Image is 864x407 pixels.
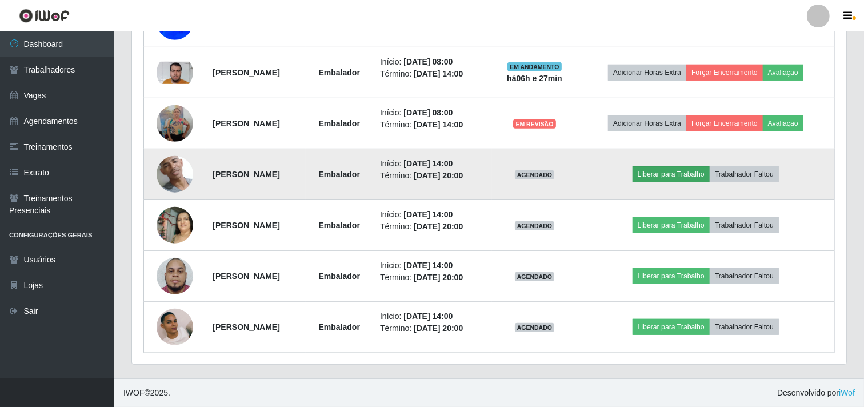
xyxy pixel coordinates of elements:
span: IWOF [123,388,145,397]
strong: [PERSON_NAME] [213,272,279,281]
li: Término: [380,119,485,131]
img: 1747678761678.jpeg [157,105,193,142]
li: Início: [380,209,485,221]
img: 1744807686842.jpeg [157,62,193,84]
button: Forçar Encerramento [686,115,763,131]
img: 1745585720704.jpeg [157,294,193,360]
button: Trabalhador Faltou [710,268,779,284]
li: Início: [380,56,485,68]
span: AGENDADO [515,221,555,230]
li: Término: [380,322,485,334]
img: 1716661662747.jpeg [157,252,193,300]
time: [DATE] 08:00 [403,108,453,117]
li: Término: [380,272,485,284]
time: [DATE] 14:00 [403,312,453,321]
button: Adicionar Horas Extra [608,65,686,81]
li: Término: [380,68,485,80]
strong: Embalador [319,170,360,179]
time: [DATE] 14:00 [403,210,453,219]
span: EM ANDAMENTO [507,62,562,71]
button: Adicionar Horas Extra [608,115,686,131]
strong: Embalador [319,322,360,332]
strong: Embalador [319,221,360,230]
time: [DATE] 14:00 [414,69,463,78]
li: Início: [380,260,485,272]
button: Avaliação [763,65,803,81]
time: [DATE] 14:00 [403,159,453,168]
time: [DATE] 14:00 [403,261,453,270]
span: AGENDADO [515,272,555,281]
span: Desenvolvido por [777,387,855,399]
strong: Embalador [319,119,360,128]
strong: Embalador [319,68,360,77]
span: © 2025 . [123,387,170,399]
button: Trabalhador Faltou [710,166,779,182]
img: 1707916036047.jpeg [157,201,193,249]
strong: [PERSON_NAME] [213,119,279,128]
time: [DATE] 20:00 [414,171,463,180]
strong: Embalador [319,272,360,281]
strong: [PERSON_NAME] [213,68,279,77]
time: [DATE] 08:00 [403,57,453,66]
li: Início: [380,310,485,322]
button: Trabalhador Faltou [710,319,779,335]
time: [DATE] 14:00 [414,120,463,129]
strong: [PERSON_NAME] [213,221,279,230]
button: Avaliação [763,115,803,131]
span: EM REVISÃO [513,119,555,129]
img: 1703894885814.jpeg [157,134,193,215]
button: Liberar para Trabalho [633,217,710,233]
li: Término: [380,221,485,233]
li: Início: [380,158,485,170]
strong: [PERSON_NAME] [213,322,279,332]
time: [DATE] 20:00 [414,273,463,282]
button: Liberar para Trabalho [633,319,710,335]
button: Liberar para Trabalho [633,166,710,182]
time: [DATE] 20:00 [414,324,463,333]
button: Trabalhador Faltou [710,217,779,233]
li: Início: [380,107,485,119]
button: Liberar para Trabalho [633,268,710,284]
strong: [PERSON_NAME] [213,170,279,179]
button: Forçar Encerramento [686,65,763,81]
strong: há 06 h e 27 min [507,74,562,83]
span: AGENDADO [515,323,555,332]
span: AGENDADO [515,170,555,179]
time: [DATE] 20:00 [414,222,463,231]
a: iWof [839,388,855,397]
li: Término: [380,170,485,182]
img: CoreUI Logo [19,9,70,23]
